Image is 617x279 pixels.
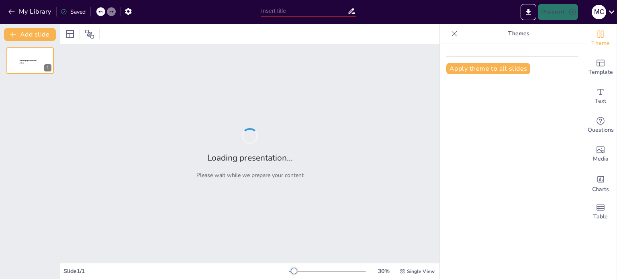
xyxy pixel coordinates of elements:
[584,82,617,111] div: Add text boxes
[85,29,94,39] span: Position
[261,5,347,17] input: Insert title
[374,267,393,275] div: 30 %
[63,267,289,275] div: Slide 1 / 1
[593,212,608,221] span: Table
[61,8,86,16] div: Saved
[461,24,576,43] p: Themes
[584,140,617,169] div: Add images, graphics, shapes or video
[207,152,293,163] h2: Loading presentation...
[4,28,56,41] button: Add slide
[584,169,617,198] div: Add charts and graphs
[595,97,606,106] span: Text
[592,4,606,20] button: M C
[584,198,617,226] div: Add a table
[20,60,37,64] span: Sendsteps presentation editor
[592,185,609,194] span: Charts
[196,171,304,179] p: Please wait while we prepare your content
[593,155,609,163] span: Media
[584,24,617,53] div: Change the overall theme
[6,5,55,18] button: My Library
[407,268,435,275] span: Single View
[592,5,606,19] div: M C
[44,64,51,71] div: 1
[538,4,578,20] button: Present
[588,126,614,134] span: Questions
[63,28,76,41] div: Layout
[446,63,530,74] button: Apply theme to all slides
[591,39,610,48] span: Theme
[584,111,617,140] div: Get real-time input from your audience
[521,4,536,20] button: Export to PowerPoint
[6,47,54,74] div: 1
[588,68,613,77] span: Template
[584,53,617,82] div: Add ready made slides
